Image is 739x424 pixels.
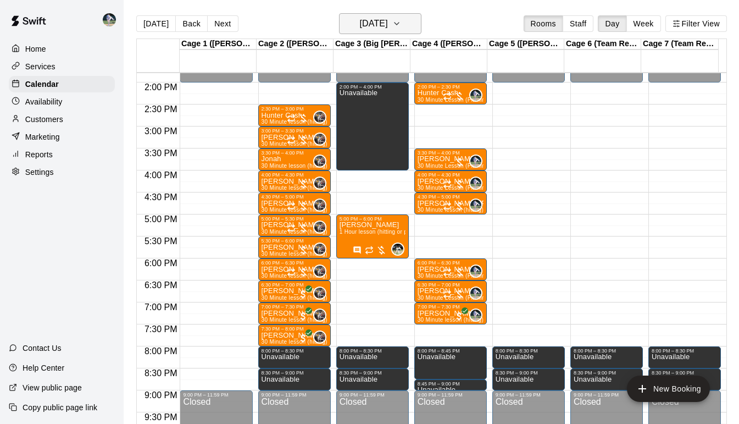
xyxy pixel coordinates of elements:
div: 4:30 PM – 5:00 PM: Adrian Lemus [258,192,331,214]
span: 30 Minute lesson (hitting) [262,339,327,345]
span: 8:30 PM [142,368,180,378]
div: 5:00 PM – 5:30 PM: Caden Mccoy [258,214,331,236]
div: Cody Hawn [313,177,326,190]
div: Marketing [9,129,115,145]
div: 8:30 PM – 9:00 PM [496,370,562,376]
div: Cody Hawn [313,221,326,234]
div: 8:00 PM – 8:30 PM: Unavailable [258,346,331,368]
span: 7:00 PM [142,302,180,312]
a: Settings [9,164,115,180]
span: Recurring event [443,202,452,211]
img: Chad Bell [470,288,481,299]
button: Rooms [524,15,563,32]
img: Cody Hawn [314,134,325,145]
div: Chad Bell [469,309,482,322]
span: Chad Bell [474,199,482,212]
div: 8:00 PM – 8:30 PM: Unavailable [570,346,643,368]
span: Chad Bell [474,89,482,102]
span: Chad Bell [474,177,482,190]
span: 30 Minute Lesson (Pitching) [418,273,491,279]
div: 2:00 PM – 2:30 PM: Hunter Cash [414,82,487,104]
div: 8:00 PM – 8:30 PM [262,348,327,354]
div: Cage 5 ([PERSON_NAME]) [487,39,564,49]
div: 9:00 PM – 11:59 PM [418,392,484,398]
div: 3:30 PM – 4:00 PM: Jonah [258,148,331,170]
span: 4:00 PM [142,170,180,180]
img: Jim Czajkowski [392,244,403,255]
span: 2:00 PM [142,82,180,92]
div: 3:30 PM – 4:00 PM [418,150,484,156]
div: 5:00 PM – 6:00 PM: John Seth [336,214,409,258]
a: Home [9,41,115,57]
div: Cody Hawn [313,309,326,322]
span: 30 Minute lesson (hitting) [418,317,484,323]
div: 8:30 PM – 9:00 PM: Unavailable [336,368,409,390]
span: 30 Minute lesson (hitting) [262,273,327,279]
a: Availability [9,93,115,110]
button: Next [207,15,238,32]
span: Cody Hawn [318,265,326,278]
span: 30 Minute Lesson (Pitching) [418,97,491,103]
button: Day [598,15,626,32]
span: 3:30 PM [142,148,180,158]
span: Cody Hawn [318,133,326,146]
span: 5:00 PM [142,214,180,224]
div: 6:00 PM – 6:30 PM [262,260,327,266]
span: Recurring event [287,114,296,123]
div: 4:00 PM – 4:30 PM: Parker Greene [414,170,487,192]
div: 9:00 PM – 11:59 PM [340,392,405,398]
div: 8:00 PM – 8:30 PM: Unavailable [648,346,721,368]
div: 7:00 PM – 7:30 PM [262,304,327,310]
div: 6:30 PM – 7:00 PM: Mason Rudd [414,280,487,302]
span: All customers have paid [298,289,309,300]
div: 8:45 PM – 9:00 PM: Unavailable [414,379,487,390]
span: Chad Bell [474,155,482,168]
span: Recurring event [365,246,374,255]
div: 5:30 PM – 6:00 PM [262,238,327,244]
div: Cage 3 (Big [PERSON_NAME]) [334,39,410,49]
img: Cody Hawn [314,156,325,167]
span: 30 Minute lesson (hitting) [262,207,327,213]
span: 3:00 PM [142,126,180,136]
span: 30 Minute lesson (hitting) [262,163,327,169]
div: Cody Hawn [313,331,326,344]
div: 8:00 PM – 8:30 PM: Unavailable [492,346,565,368]
span: 30 Minute Lesson (Pitching) [418,163,491,169]
div: 8:00 PM – 8:30 PM: Unavailable [336,346,409,368]
a: Reports [9,146,115,163]
span: 30 Minute lesson (hitting) [262,251,327,257]
img: Cody Hawn [314,288,325,299]
div: Cody Hawn [313,111,326,124]
div: 7:00 PM – 7:30 PM [418,304,484,310]
img: Cody Hawn [314,332,325,343]
div: 8:00 PM – 8:30 PM [340,348,405,354]
span: 7:30 PM [142,324,180,334]
div: 7:00 PM – 7:30 PM: Kash Snyder [258,302,331,324]
span: Cody Hawn [318,309,326,322]
p: Calendar [25,79,59,90]
div: 8:00 PM – 8:45 PM: Unavailable [414,346,487,379]
span: Cody Hawn [318,177,326,190]
div: 8:30 PM – 9:00 PM [340,370,405,376]
span: 1 Hour lesson (hitting or pitching) [340,229,426,235]
div: 8:45 PM – 9:00 PM [418,381,484,387]
span: Recurring event [443,268,452,277]
div: 8:30 PM – 9:00 PM [262,370,327,376]
span: Cody Hawn [318,111,326,124]
span: 9:00 PM [142,390,180,400]
div: Cage 4 ([PERSON_NAME]) [410,39,487,49]
div: 7:30 PM – 8:00 PM: Griffin Carroll [258,324,331,346]
p: Settings [25,167,54,178]
span: 30 Minute lesson (hitting) [262,185,327,191]
p: Marketing [25,131,60,142]
img: Cody Hawn [314,200,325,211]
span: Cody Hawn [318,287,326,300]
img: Chad Bell [470,310,481,321]
span: All customers have paid [298,333,309,344]
p: Services [25,61,55,72]
img: Cody Hawn [314,266,325,277]
span: All customers have paid [454,311,465,322]
button: [DATE] [339,13,421,34]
